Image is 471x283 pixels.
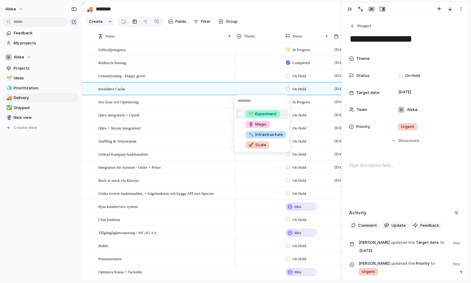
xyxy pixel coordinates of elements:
span: 🚀 [249,142,253,147]
span: 🔮 [249,122,253,126]
span: Infrastructure [249,132,283,138]
span: 🌱 [249,111,253,116]
span: Scale [249,142,266,148]
span: Magic [249,121,267,127]
span: 🔨 [249,132,253,137]
span: Experiment [249,111,277,117]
